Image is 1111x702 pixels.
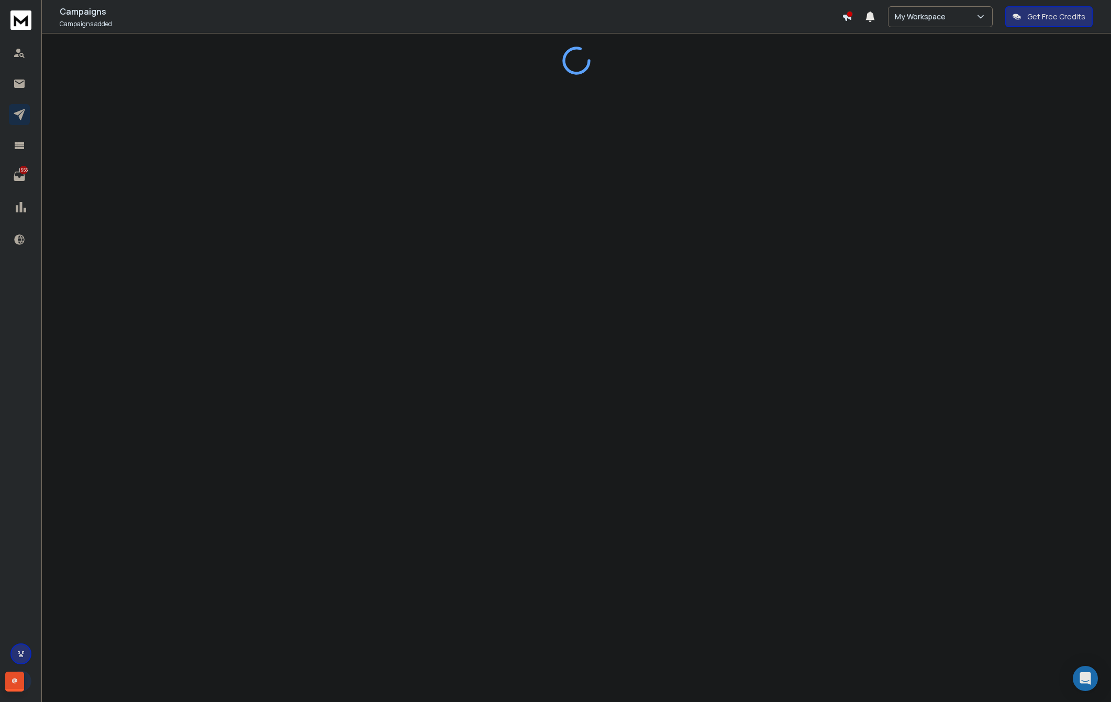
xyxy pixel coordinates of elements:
[1005,6,1093,27] button: Get Free Credits
[5,672,24,692] div: @
[1027,12,1085,22] p: Get Free Credits
[10,10,31,30] img: logo
[9,166,30,187] a: 1556
[895,12,950,22] p: My Workspace
[60,20,842,28] p: Campaigns added
[60,5,842,18] h1: Campaigns
[10,671,31,692] button: J
[19,166,28,174] p: 1556
[1073,666,1098,691] div: Open Intercom Messenger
